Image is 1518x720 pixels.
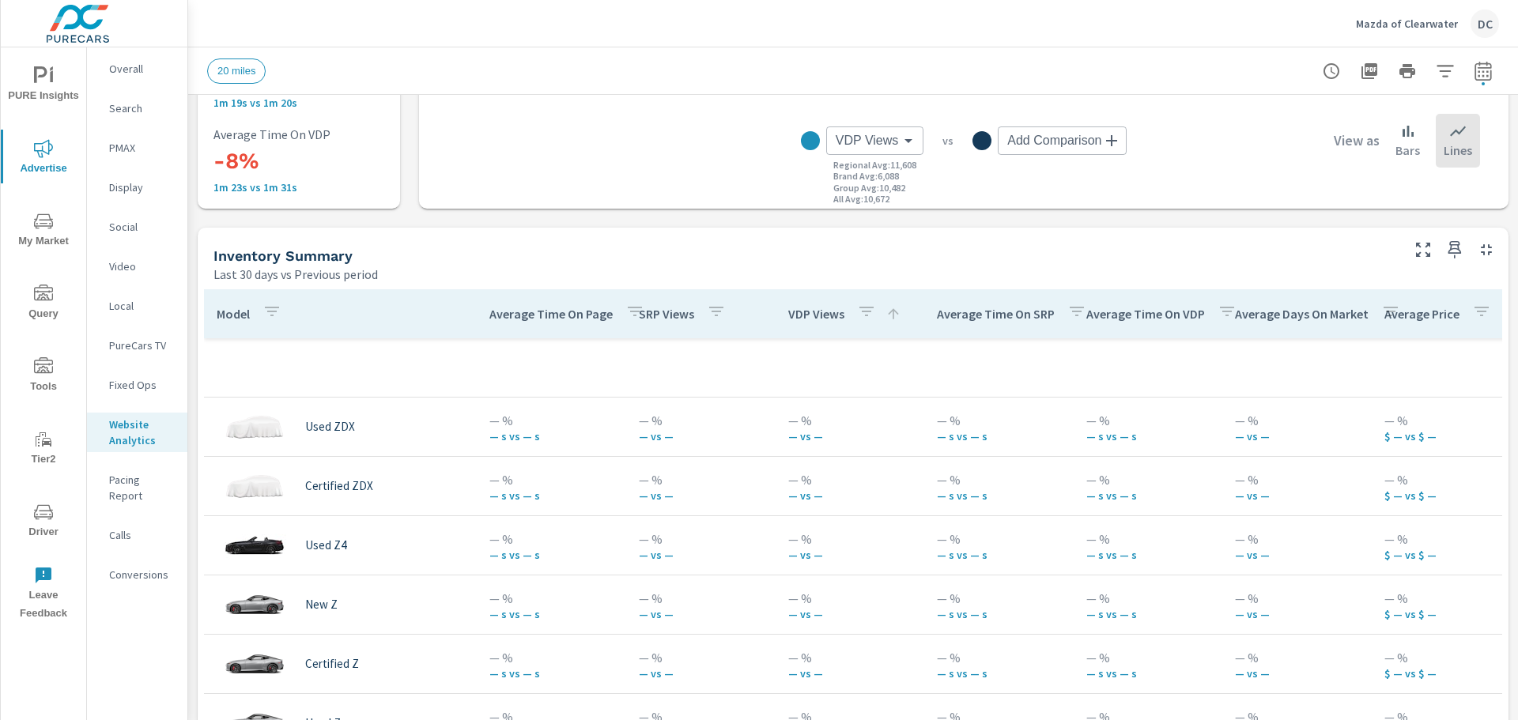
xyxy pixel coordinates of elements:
[109,61,175,77] p: Overall
[1384,489,1509,502] p: $ — vs $ —
[1235,430,1359,443] p: — vs —
[1235,470,1359,489] p: — %
[1086,306,1205,322] p: Average Time On VDP
[788,530,912,548] p: — %
[87,523,187,547] div: Calls
[489,648,614,667] p: — %
[1086,530,1210,548] p: — %
[639,648,763,667] p: — %
[6,357,81,396] span: Tools
[6,139,81,178] span: Advertise
[1474,237,1499,262] button: Minimize Widget
[639,608,763,620] p: — vs —
[788,306,844,322] p: VDP Views
[998,126,1127,155] div: Add Comparison
[223,640,286,688] img: glamour
[1356,17,1458,31] p: Mazda of Clearwater
[305,597,338,612] p: New Z
[489,306,613,322] p: Average Time On Page
[1235,589,1359,608] p: — %
[639,489,763,502] p: — vs —
[788,548,912,561] p: — vs —
[87,373,187,397] div: Fixed Ops
[937,530,1061,548] p: — %
[639,530,763,548] p: — %
[639,430,763,443] p: — vs —
[489,530,614,548] p: — %
[87,563,187,586] div: Conversions
[6,66,81,105] span: PURE Insights
[1235,548,1359,561] p: — vs —
[1384,548,1509,561] p: $ — vs $ —
[217,306,250,322] p: Model
[109,417,175,448] p: Website Analytics
[489,548,614,561] p: — s vs — s
[1235,530,1359,548] p: — %
[1235,667,1359,680] p: — vs —
[1384,411,1509,430] p: — %
[1384,648,1509,667] p: — %
[788,411,912,430] p: — %
[213,265,378,284] p: Last 30 days vs Previous period
[826,126,923,155] div: VDP Views
[1086,608,1210,620] p: — s vs — s
[788,430,912,443] p: — vs —
[937,489,1061,502] p: — s vs — s
[213,96,422,109] p: 1m 19s vs 1m 20s
[1384,470,1509,489] p: — %
[639,589,763,608] p: — %
[1429,55,1461,87] button: Apply Filters
[788,589,912,608] p: — %
[213,247,353,264] h5: Inventory Summary
[788,648,912,667] p: — %
[109,179,175,195] p: Display
[489,589,614,608] p: — %
[1086,411,1210,430] p: — %
[923,134,972,148] p: vs
[1384,667,1509,680] p: $ — vs $ —
[87,334,187,357] div: PureCars TV
[1086,430,1210,443] p: — s vs — s
[1410,237,1436,262] button: Make Fullscreen
[109,258,175,274] p: Video
[87,136,187,160] div: PMAX
[87,215,187,239] div: Social
[1384,589,1509,608] p: — %
[937,667,1061,680] p: — s vs — s
[1235,608,1359,620] p: — vs —
[489,430,614,443] p: — s vs — s
[87,57,187,81] div: Overall
[305,420,355,434] p: Used ZDX
[489,411,614,430] p: — %
[788,470,912,489] p: — %
[305,538,346,552] p: Used Z4
[1235,648,1359,667] p: — %
[1384,530,1509,548] p: — %
[937,589,1061,608] p: — %
[639,470,763,489] p: — %
[6,566,81,623] span: Leave Feedback
[87,413,187,452] div: Website Analytics
[213,181,422,194] p: 1m 23s vs 1m 31s
[1235,411,1359,430] p: — %
[489,489,614,502] p: — s vs — s
[1471,9,1499,38] div: DC
[937,648,1061,667] p: — %
[788,489,912,502] p: — vs —
[489,470,614,489] p: — %
[833,160,916,171] p: Regional Avg : 11,608
[1334,133,1380,149] h6: View as
[223,522,286,569] img: glamour
[833,171,899,182] p: Brand Avg : 6,088
[109,100,175,116] p: Search
[1395,141,1420,160] p: Bars
[6,285,81,323] span: Query
[1467,55,1499,87] button: Select Date Range
[223,581,286,628] img: glamour
[87,294,187,318] div: Local
[836,133,898,149] span: VDP Views
[6,503,81,541] span: Driver
[109,527,175,543] p: Calls
[109,219,175,235] p: Social
[1007,133,1101,149] span: Add Comparison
